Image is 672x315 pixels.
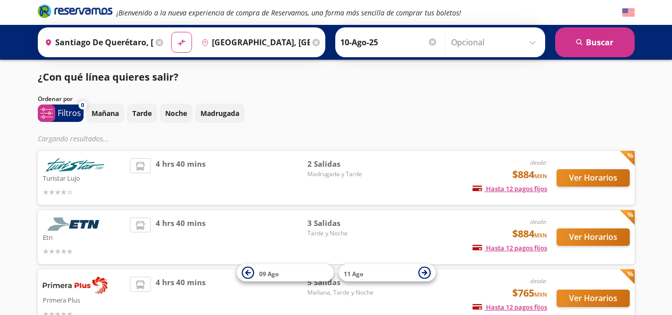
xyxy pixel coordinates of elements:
img: Turistar Lujo [43,158,107,172]
em: desde: [530,158,547,167]
button: 11 Ago [339,264,436,282]
span: 09 Ago [259,269,279,278]
p: Noche [165,108,187,118]
input: Buscar Destino [197,30,310,55]
button: Madrugada [195,104,245,123]
span: Hasta 12 pagos fijos [473,184,547,193]
i: Brand Logo [38,3,112,18]
em: ¡Bienvenido a la nueva experiencia de compra de Reservamos, una forma más sencilla de comprar tus... [116,8,461,17]
em: desde: [530,217,547,226]
span: Tarde y Noche [307,229,377,238]
button: Ver Horarios [557,290,630,307]
button: Tarde [127,104,157,123]
span: Hasta 12 pagos fijos [473,243,547,252]
p: Madrugada [200,108,239,118]
p: Turistar Lujo [43,172,125,184]
em: Cargando resultados ... [38,134,109,143]
span: $884 [512,167,547,182]
button: Ver Horarios [557,169,630,187]
span: $884 [512,226,547,241]
p: Ordenar por [38,95,73,104]
small: MXN [534,231,547,239]
span: Madrugada y Tarde [307,170,377,179]
span: 3 Salidas [307,217,377,229]
a: Brand Logo [38,3,112,21]
span: 4 hrs 40 mins [156,158,205,198]
input: Buscar Origen [41,30,153,55]
p: Tarde [132,108,152,118]
input: Opcional [451,30,540,55]
span: Mañana, Tarde y Noche [307,288,377,297]
p: Primera Plus [43,294,125,306]
p: Etn [43,231,125,243]
input: Elegir Fecha [340,30,438,55]
img: Primera Plus [43,277,107,294]
button: 0Filtros [38,105,84,122]
span: Hasta 12 pagos fijos [473,303,547,312]
small: MXN [534,172,547,180]
button: 09 Ago [237,264,334,282]
img: Etn [43,217,107,231]
span: 4 hrs 40 mins [156,217,205,257]
span: $765 [512,286,547,301]
span: 11 Ago [344,269,363,278]
button: Ver Horarios [557,228,630,246]
p: Filtros [58,107,81,119]
span: 5 Salidas [307,277,377,288]
button: English [622,6,635,19]
button: Buscar [555,27,635,57]
span: 0 [81,101,84,109]
em: desde: [530,277,547,285]
button: Noche [160,104,192,123]
span: 2 Salidas [307,158,377,170]
p: Mañana [92,108,119,118]
p: ¿Con qué línea quieres salir? [38,70,179,85]
small: MXN [534,291,547,298]
button: Mañana [86,104,124,123]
